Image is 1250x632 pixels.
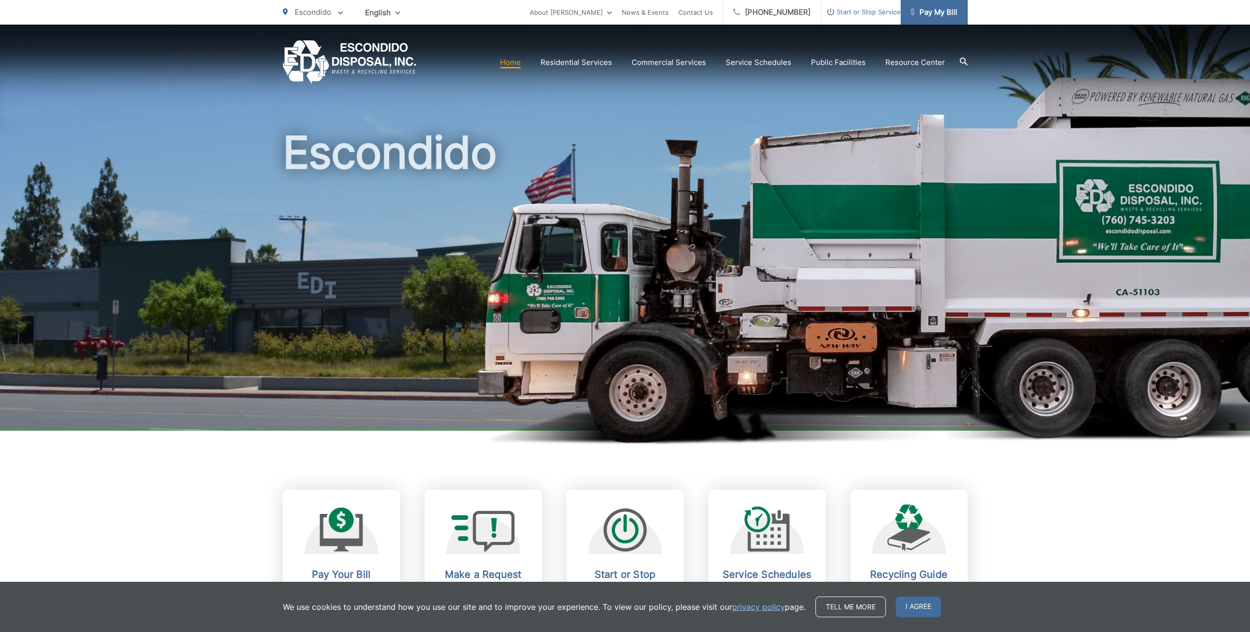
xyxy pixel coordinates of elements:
a: Commercial Services [632,57,706,68]
span: Pay My Bill [911,6,957,18]
a: Public Facilities [811,57,866,68]
h2: Service Schedules [718,569,816,580]
span: English [358,4,407,21]
a: Contact Us [678,6,713,18]
h2: Start or Stop Service [576,569,674,592]
a: News & Events [622,6,669,18]
a: privacy policy [732,601,785,613]
a: Service Schedules [726,57,791,68]
span: Escondido [295,7,331,17]
a: About [PERSON_NAME] [530,6,612,18]
a: Resource Center [885,57,945,68]
h1: Escondido [283,128,968,440]
span: I agree [896,597,941,617]
h2: Recycling Guide [860,569,958,580]
a: EDCD logo. Return to the homepage. [283,40,416,84]
a: Residential Services [541,57,612,68]
a: Home [500,57,521,68]
h2: Pay Your Bill [293,569,390,580]
a: Tell me more [815,597,886,617]
h2: Make a Request [435,569,532,580]
p: We use cookies to understand how you use our site and to improve your experience. To view our pol... [283,601,806,613]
